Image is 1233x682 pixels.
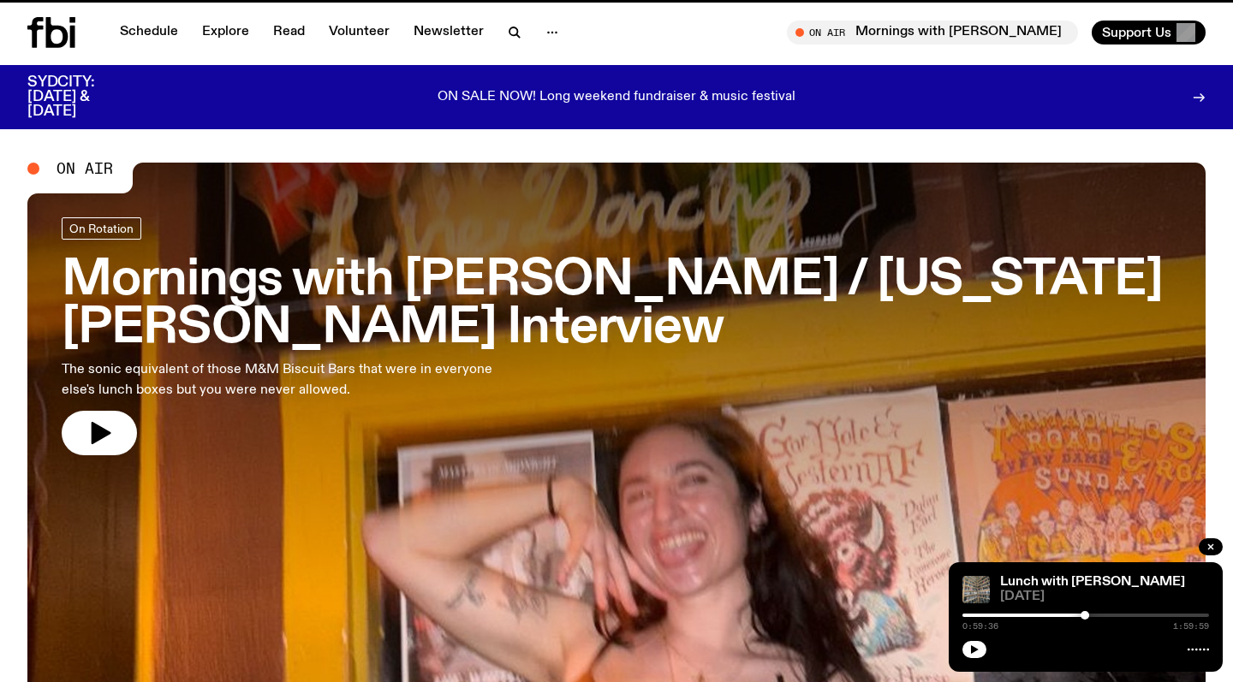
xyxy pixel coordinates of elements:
a: Read [263,21,315,44]
span: Support Us [1102,25,1171,40]
a: Volunteer [319,21,400,44]
img: A corner shot of the fbi music library [962,576,990,603]
span: 1:59:59 [1173,622,1209,631]
span: 0:59:36 [962,622,998,631]
a: Explore [192,21,259,44]
button: Support Us [1092,21,1206,44]
button: On AirMornings with [PERSON_NAME] / [US_STATE][PERSON_NAME] Interview [787,21,1078,44]
a: Newsletter [403,21,494,44]
a: Schedule [110,21,188,44]
p: ON SALE NOW! Long weekend fundraiser & music festival [438,90,795,105]
h3: SYDCITY: [DATE] & [DATE] [27,75,137,119]
span: [DATE] [1000,590,1209,603]
a: Lunch with [PERSON_NAME] [1000,575,1185,589]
